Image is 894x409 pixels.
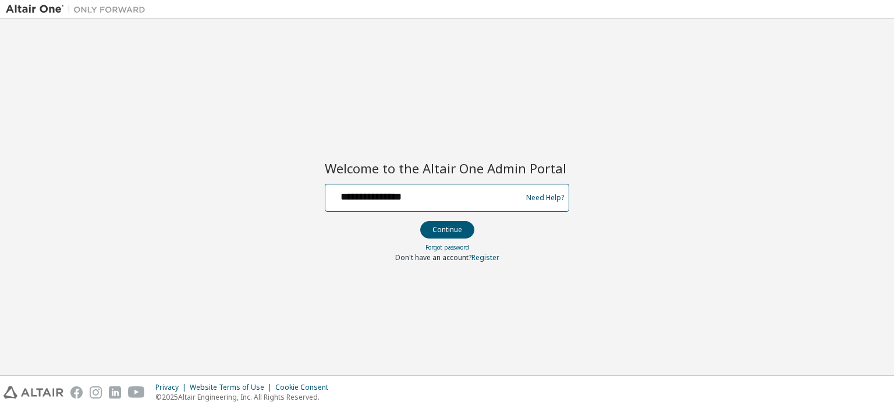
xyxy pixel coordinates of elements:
[425,243,469,251] a: Forgot password
[70,386,83,399] img: facebook.svg
[190,383,275,392] div: Website Terms of Use
[471,252,499,262] a: Register
[128,386,145,399] img: youtube.svg
[155,392,335,402] p: © 2025 Altair Engineering, Inc. All Rights Reserved.
[3,386,63,399] img: altair_logo.svg
[109,386,121,399] img: linkedin.svg
[325,160,569,176] h2: Welcome to the Altair One Admin Portal
[395,252,471,262] span: Don't have an account?
[526,197,564,198] a: Need Help?
[90,386,102,399] img: instagram.svg
[155,383,190,392] div: Privacy
[420,221,474,239] button: Continue
[6,3,151,15] img: Altair One
[275,383,335,392] div: Cookie Consent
